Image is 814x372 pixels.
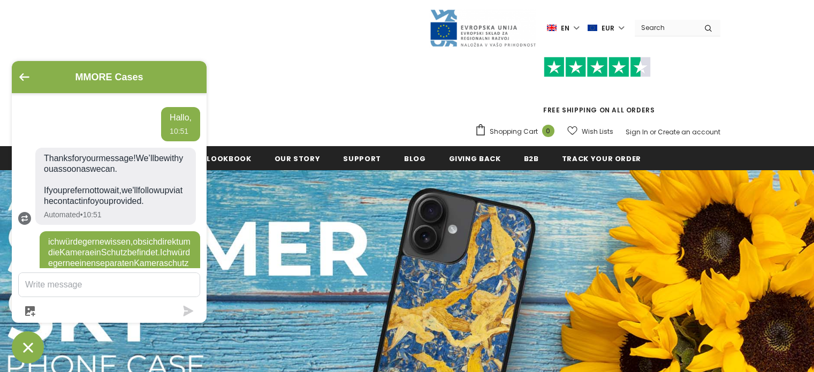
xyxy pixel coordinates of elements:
[524,154,539,164] span: B2B
[207,154,251,164] span: Lookbook
[524,146,539,170] a: B2B
[562,146,641,170] a: Track your order
[207,146,251,170] a: Lookbook
[626,127,648,136] a: Sign In
[475,124,560,140] a: Shopping Cart 0
[650,127,656,136] span: or
[404,146,426,170] a: Blog
[475,62,720,115] span: FREE SHIPPING ON ALL ORDERS
[404,154,426,164] span: Blog
[429,23,536,32] a: Javni Razpis
[562,154,641,164] span: Track your order
[343,154,381,164] span: support
[602,23,614,34] span: EUR
[561,23,569,34] span: en
[475,77,720,105] iframe: Customer reviews powered by Trustpilot
[449,146,501,170] a: Giving back
[658,127,720,136] a: Create an account
[449,154,501,164] span: Giving back
[567,122,613,141] a: Wish Lists
[343,146,381,170] a: support
[547,24,557,33] img: i-lang-1.png
[582,126,613,137] span: Wish Lists
[275,154,321,164] span: Our Story
[635,20,696,35] input: Search Site
[542,125,554,137] span: 0
[490,126,538,137] span: Shopping Cart
[429,9,536,48] img: Javni Razpis
[544,57,651,78] img: Trust Pilot Stars
[275,146,321,170] a: Our Story
[9,61,210,363] inbox-online-store-chat: Shopify online store chat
